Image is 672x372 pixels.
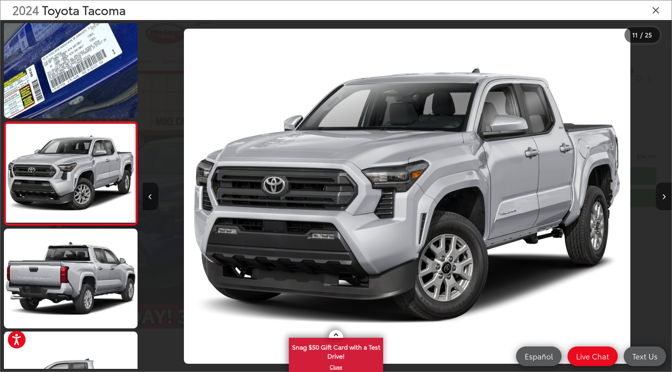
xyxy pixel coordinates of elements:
[645,30,652,39] span: 25
[521,351,557,361] span: Español
[143,183,158,210] button: Previous image
[656,183,672,210] button: Next image
[42,1,126,18] span: Toyota Tacoma
[12,1,39,18] span: 2024
[624,346,666,366] a: Text Us
[143,29,672,363] div: 2024 Toyota Tacoma SR5 10
[567,346,618,366] a: Live Chat
[290,339,382,363] span: Snag $50 Gift Card with a Test Drive!
[639,32,643,38] span: /
[516,346,562,366] a: Español
[5,124,137,223] img: 2024 Toyota Tacoma SR5
[184,29,630,363] img: 2024 Toyota Tacoma SR5
[572,351,613,361] span: Live Chat
[652,5,660,15] i: Close gallery
[628,351,661,361] span: Text Us
[632,30,638,39] span: 11
[3,17,139,119] img: 2024 Toyota Tacoma SR5
[3,227,139,330] img: 2024 Toyota Tacoma SR5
